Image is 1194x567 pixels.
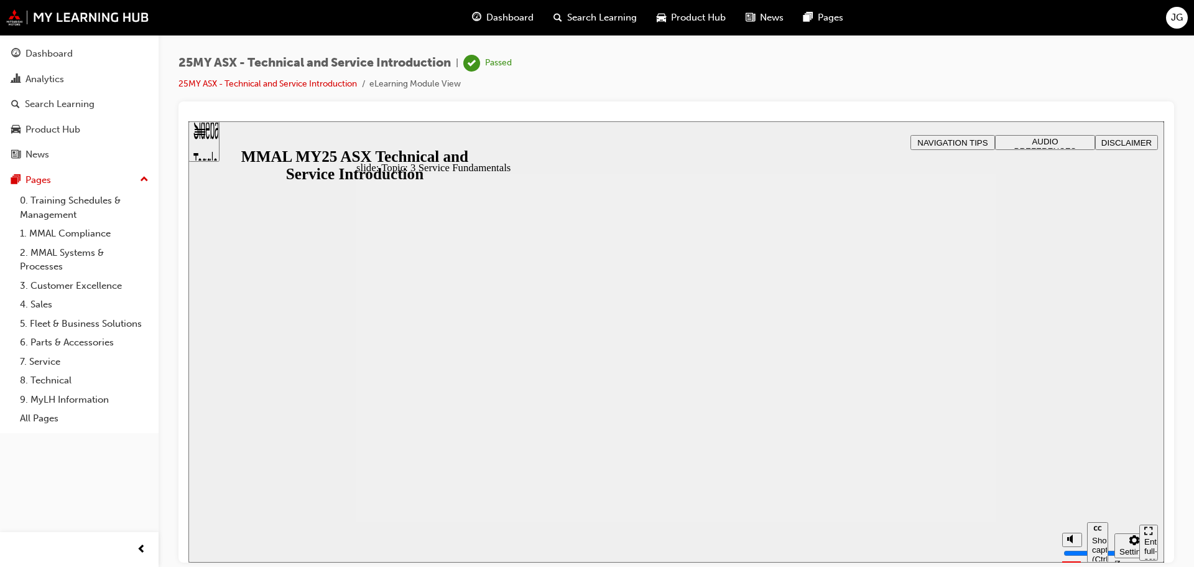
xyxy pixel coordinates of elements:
span: News [760,11,784,25]
span: learningRecordVerb_PASS-icon [463,55,480,72]
a: 4. Sales [15,295,154,314]
input: volume [875,427,955,437]
a: All Pages [15,409,154,428]
a: 0. Training Schedules & Management [15,191,154,224]
a: news-iconNews [736,5,794,30]
button: Pages [5,169,154,192]
span: Dashboard [486,11,534,25]
span: search-icon [11,99,20,110]
button: Enter full-screen (Ctrl+Alt+F) [951,403,970,439]
span: pages-icon [803,10,813,26]
a: 7. Service [15,352,154,372]
button: NAVIGATION TIPS [722,14,807,29]
span: guage-icon [472,10,481,26]
span: DISCLAIMER [913,17,963,26]
a: 6. Parts & Accessories [15,333,154,352]
a: Dashboard [5,42,154,65]
label: Zoom to fit [926,437,951,474]
div: Settings [931,426,961,435]
span: JG [1171,11,1183,25]
span: prev-icon [137,542,146,558]
span: | [456,56,458,70]
button: DISCLAIMER [907,14,970,29]
a: car-iconProduct Hub [647,5,736,30]
div: Dashboard [25,47,73,61]
span: Search Learning [567,11,637,25]
span: AUDIO PREFERENCES [826,16,888,34]
span: guage-icon [11,49,21,60]
button: Mute (Ctrl+Alt+M) [874,411,894,426]
span: NAVIGATION TIPS [729,17,799,26]
div: Product Hub [25,123,80,137]
span: news-icon [11,149,21,161]
a: 5. Fleet & Business Solutions [15,314,154,334]
a: 8. Technical [15,371,154,390]
button: DashboardAnalyticsSearch LearningProduct HubNews [5,40,154,169]
a: 25MY ASX - Technical and Service Introduction [178,78,357,89]
a: Search Learning [5,93,154,116]
div: News [25,148,49,162]
a: guage-iconDashboard [462,5,544,30]
span: Pages [818,11,843,25]
a: 9. MyLH Information [15,390,154,410]
span: chart-icon [11,74,21,85]
span: pages-icon [11,175,21,186]
div: Passed [485,57,512,69]
span: Product Hub [671,11,726,25]
a: 2. MMAL Systems & Processes [15,243,154,276]
a: pages-iconPages [794,5,853,30]
button: Show captions (Ctrl+Alt+C) [899,401,920,441]
a: 1. MMAL Compliance [15,224,154,243]
span: car-icon [657,10,666,26]
button: JG [1166,7,1188,29]
div: Analytics [25,72,64,87]
img: mmal [6,9,149,26]
span: up-icon [140,172,149,188]
a: Analytics [5,68,154,91]
div: Enter full-screen (Ctrl+Alt+F) [956,416,965,453]
span: search-icon [553,10,562,26]
div: Search Learning [25,97,95,111]
li: eLearning Module View [369,77,461,91]
a: News [5,143,154,166]
button: Settings [926,412,966,437]
nav: slide navigation [951,401,970,441]
button: AUDIO PREFERENCES [807,14,907,29]
div: misc controls [868,401,945,441]
span: news-icon [746,10,755,26]
span: car-icon [11,124,21,136]
a: search-iconSearch Learning [544,5,647,30]
a: Product Hub [5,118,154,141]
div: Pages [25,173,51,187]
a: 3. Customer Excellence [15,276,154,296]
span: 25MY ASX - Technical and Service Introduction [178,56,451,70]
div: Show captions (Ctrl+Alt+C) [904,415,915,443]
